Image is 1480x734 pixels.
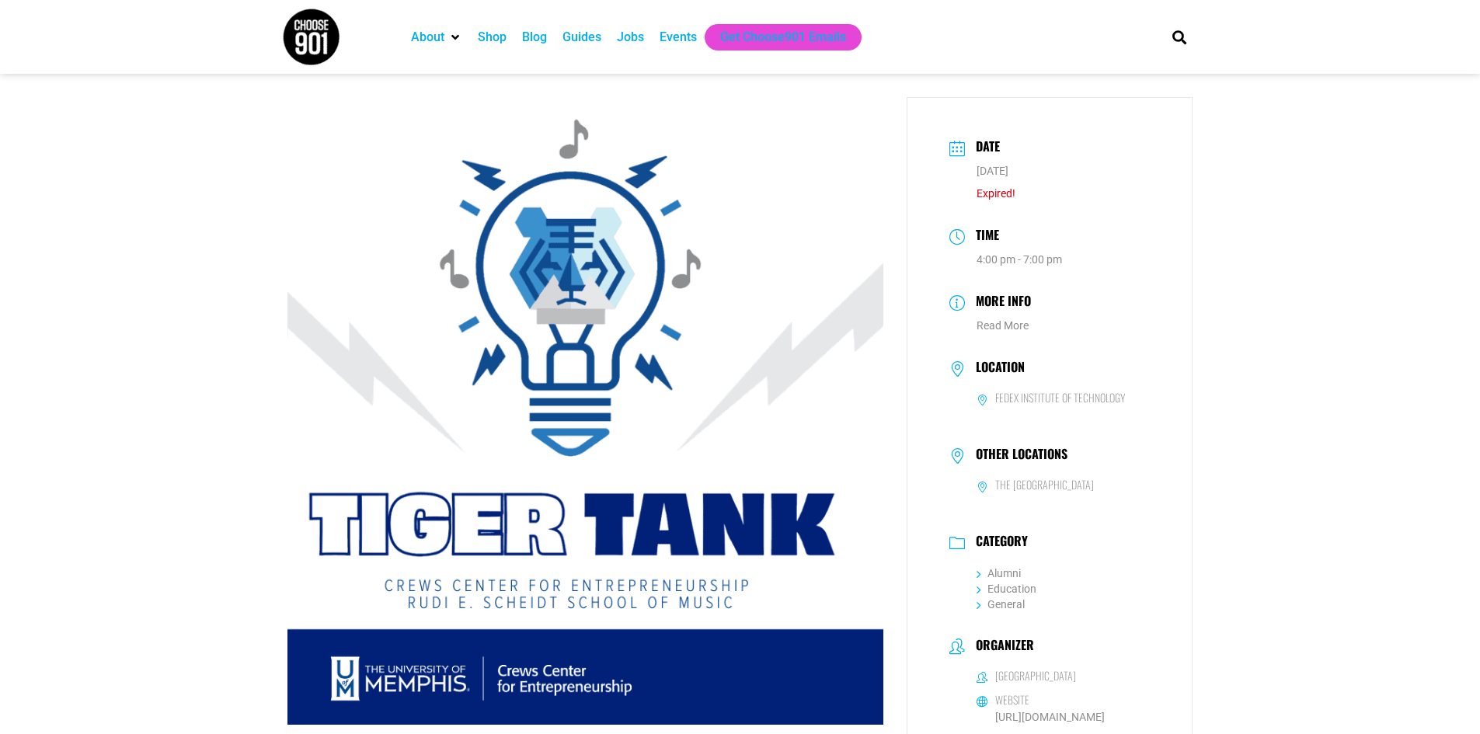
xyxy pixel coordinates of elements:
[995,478,1094,492] h6: The [GEOGRAPHIC_DATA]
[995,693,1029,707] h6: Website
[660,28,697,47] a: Events
[977,598,1025,611] a: General
[617,28,644,47] a: Jobs
[977,253,1062,266] abbr: 4:00 pm - 7:00 pm
[562,28,601,47] a: Guides
[968,534,1028,552] h3: Category
[720,28,846,47] a: Get Choose901 Emails
[478,28,507,47] a: Shop
[977,187,1015,200] span: Expired!
[977,319,1029,332] a: Read More
[968,225,999,248] h3: Time
[995,391,1125,405] h6: FedEx Institute of Technology
[995,669,1076,683] h6: [GEOGRAPHIC_DATA]
[977,567,1021,579] a: Alumni
[977,583,1036,595] a: Education
[968,638,1034,656] h3: Organizer
[411,28,444,47] a: About
[968,447,1067,465] h3: Other Locations
[995,711,1105,723] a: [URL][DOMAIN_NAME]
[968,360,1025,378] h3: Location
[977,165,1008,177] span: [DATE]
[403,24,1146,50] nav: Main nav
[968,291,1031,314] h3: More Info
[403,24,470,50] div: About
[522,28,547,47] a: Blog
[287,97,883,725] img: Illustration of a tiger's head inside a light bulb, surrounded by musical notes and lightning bol...
[968,137,1000,159] h3: Date
[1166,24,1192,50] div: Search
